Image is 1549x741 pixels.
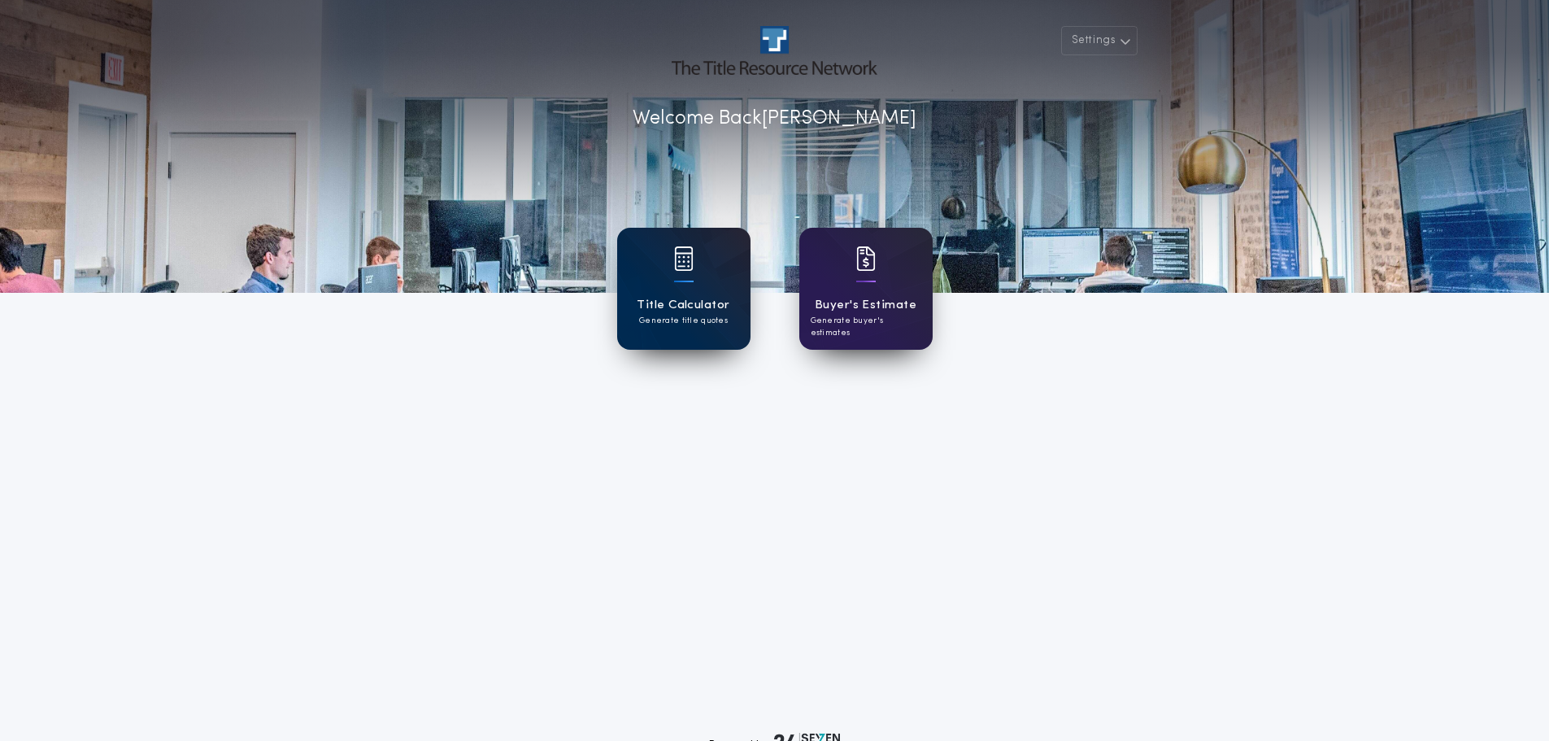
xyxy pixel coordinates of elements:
img: card icon [856,246,876,271]
p: Welcome Back [PERSON_NAME] [633,104,916,133]
h1: Title Calculator [637,296,729,315]
a: card iconTitle CalculatorGenerate title quotes [617,228,751,350]
img: card icon [674,246,694,271]
img: account-logo [672,26,877,75]
button: Settings [1061,26,1138,55]
h1: Buyer's Estimate [815,296,916,315]
p: Generate title quotes [639,315,728,327]
a: card iconBuyer's EstimateGenerate buyer's estimates [799,228,933,350]
p: Generate buyer's estimates [811,315,921,339]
